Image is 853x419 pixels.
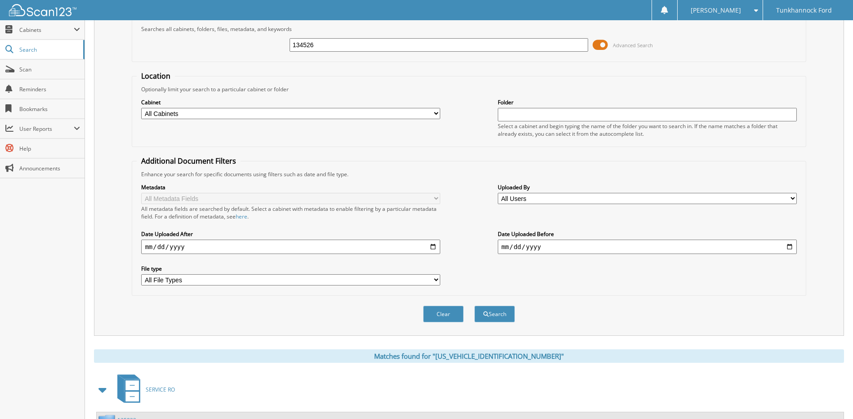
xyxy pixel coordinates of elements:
label: Metadata [141,183,440,191]
a: SERVICE RO [112,372,175,407]
legend: Location [137,71,175,81]
span: [PERSON_NAME] [691,8,741,13]
label: File type [141,265,440,272]
label: Uploaded By [498,183,797,191]
span: User Reports [19,125,74,133]
span: Bookmarks [19,105,80,113]
span: Scan [19,66,80,73]
label: Date Uploaded Before [498,230,797,238]
button: Clear [423,306,464,322]
div: Enhance your search for specific documents using filters such as date and file type. [137,170,801,178]
div: Matches found for "[US_VEHICLE_IDENTIFICATION_NUMBER]" [94,349,844,363]
span: Reminders [19,85,80,93]
span: Help [19,145,80,152]
span: Announcements [19,165,80,172]
a: here [236,213,247,220]
iframe: Chat Widget [808,376,853,419]
input: end [498,240,797,254]
div: Optionally limit your search to a particular cabinet or folder [137,85,801,93]
div: Select a cabinet and begin typing the name of the folder you want to search in. If the name match... [498,122,797,138]
label: Folder [498,98,797,106]
legend: Additional Document Filters [137,156,241,166]
div: Searches all cabinets, folders, files, metadata, and keywords [137,25,801,33]
span: SERVICE RO [146,386,175,393]
span: Cabinets [19,26,74,34]
label: Date Uploaded After [141,230,440,238]
span: Tunkhannock Ford [776,8,832,13]
button: Search [474,306,515,322]
span: Search [19,46,79,53]
label: Cabinet [141,98,440,106]
img: scan123-logo-white.svg [9,4,76,16]
input: start [141,240,440,254]
div: All metadata fields are searched by default. Select a cabinet with metadata to enable filtering b... [141,205,440,220]
span: Advanced Search [613,42,653,49]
